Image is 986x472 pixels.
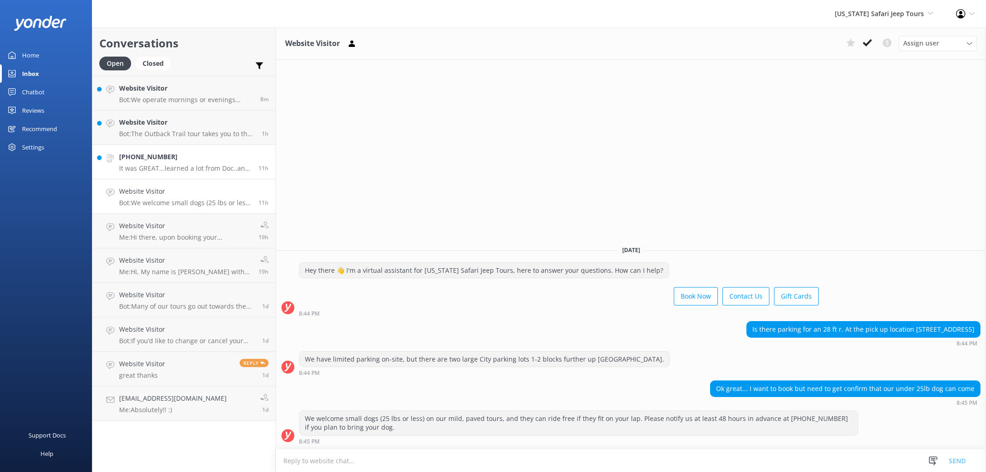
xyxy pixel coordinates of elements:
[119,221,252,231] h4: Website Visitor
[258,164,269,172] span: Oct 01 2025 09:02pm (UTC -07:00) America/Phoenix
[240,359,269,367] span: Reply
[746,340,980,346] div: Oct 01 2025 08:44pm (UTC -07:00) America/Phoenix
[29,426,66,444] div: Support Docs
[957,400,977,406] strong: 8:45 PM
[119,255,252,265] h4: Website Visitor
[260,95,269,103] span: Oct 02 2025 07:55am (UTC -07:00) America/Phoenix
[92,386,275,421] a: [EMAIL_ADDRESS][DOMAIN_NAME]Me:Absolutely!! :)1d
[136,58,175,68] a: Closed
[285,38,340,50] h3: Website Visitor
[92,283,275,317] a: Website VisitorBot:Many of our tours go out towards the end of the day. The best tours for explor...
[774,287,819,305] button: Gift Cards
[903,38,939,48] span: Assign user
[119,268,252,276] p: Me: Hi, My name is [PERSON_NAME] with Safari Jeep Tours. If your kids are over the age of [DEMOGR...
[40,444,53,463] div: Help
[262,130,269,138] span: Oct 02 2025 06:31am (UTC -07:00) America/Phoenix
[119,233,252,242] p: Me: Hi there, upon booking your reservation, we are able to add on gratuity for your tour guide.
[119,83,253,93] h4: Website Visitor
[299,351,670,367] div: We have limited parking on-site, but there are two large City parking lots 1-2 blocks further up ...
[119,371,165,380] p: great thanks
[119,199,252,207] p: Bot: We welcome small dogs (25 lbs or less) on our mild, paved tours, and they can ride free if t...
[119,186,252,196] h4: Website Visitor
[119,117,255,127] h4: Website Visitor
[262,337,269,345] span: Sep 30 2025 04:33pm (UTC -07:00) America/Phoenix
[119,302,255,311] p: Bot: Many of our tours go out towards the end of the day. The best tours for exploring [GEOGRAPHI...
[957,341,977,346] strong: 8:44 PM
[92,179,275,214] a: Website VisitorBot:We welcome small dogs (25 lbs or less) on our mild, paved tours, and they can ...
[119,406,227,414] p: Me: Absolutely!! :)
[92,317,275,352] a: Website VisitorBot:If you’d like to change or cancel your bookings, please give us a call at [PHO...
[299,411,858,435] div: We welcome small dogs (25 lbs or less) on our mild, paved tours, and they can ride free if they f...
[92,248,275,283] a: Website VisitorMe:Hi, My name is [PERSON_NAME] with Safari Jeep Tours. If your kids are over the ...
[14,16,67,31] img: yonder-white-logo.png
[747,322,980,337] div: Is there parking for an 28 ft r. At the pick up location [STREET_ADDRESS]
[22,101,44,120] div: Reviews
[119,130,255,138] p: Bot: The Outback Trail tour takes you to the west side of [GEOGRAPHIC_DATA] into the desert, offe...
[22,120,57,138] div: Recommend
[299,438,858,444] div: Oct 01 2025 08:45pm (UTC -07:00) America/Phoenix
[299,310,819,317] div: Oct 01 2025 08:44pm (UTC -07:00) America/Phoenix
[99,58,136,68] a: Open
[119,324,255,334] h4: Website Visitor
[99,57,131,70] div: Open
[119,393,227,403] h4: [EMAIL_ADDRESS][DOMAIN_NAME]
[299,311,320,317] strong: 8:44 PM
[258,233,269,241] span: Oct 01 2025 01:03pm (UTC -07:00) America/Phoenix
[92,214,275,248] a: Website VisitorMe:Hi there, upon booking your reservation, we are able to add on gratuity for you...
[119,96,253,104] p: Bot: We operate mornings or evenings Outback Trail Tours. You can view live availability [URL][DO...
[119,290,255,300] h4: Website Visitor
[119,152,252,162] h4: [PHONE_NUMBER]
[299,369,670,376] div: Oct 01 2025 08:44pm (UTC -07:00) America/Phoenix
[299,439,320,444] strong: 8:45 PM
[92,352,275,386] a: Website Visitorgreat thanksReply1d
[92,145,275,179] a: [PHONE_NUMBER]It was GREAT...learned a lot from Doc..and enjoyed the ride...11h
[22,138,44,156] div: Settings
[22,46,39,64] div: Home
[262,302,269,310] span: Sep 30 2025 05:30pm (UTC -07:00) America/Phoenix
[22,64,39,83] div: Inbox
[262,371,269,379] span: Sep 30 2025 12:57pm (UTC -07:00) America/Phoenix
[119,337,255,345] p: Bot: If you’d like to change or cancel your bookings, please give us a call at [PHONE_NUMBER].
[92,110,275,145] a: Website VisitorBot:The Outback Trail tour takes you to the west side of [GEOGRAPHIC_DATA] into th...
[710,399,980,406] div: Oct 01 2025 08:45pm (UTC -07:00) America/Phoenix
[119,164,252,173] p: It was GREAT...learned a lot from Doc..and enjoyed the ride...
[899,36,977,51] div: Assign User
[258,268,269,276] span: Oct 01 2025 01:03pm (UTC -07:00) America/Phoenix
[258,199,269,207] span: Oct 01 2025 08:45pm (UTC -07:00) America/Phoenix
[711,381,980,397] div: Ok great... I want to book but need to get confirm that our under 25lb dog can come
[835,9,924,18] span: [US_STATE] Safari Jeep Tours
[92,76,275,110] a: Website VisitorBot:We operate mornings or evenings Outback Trail Tours. You can view live availab...
[22,83,45,101] div: Chatbot
[119,359,165,369] h4: Website Visitor
[299,370,320,376] strong: 8:44 PM
[262,406,269,414] span: Sep 30 2025 12:53pm (UTC -07:00) America/Phoenix
[617,246,646,254] span: [DATE]
[299,263,669,278] div: Hey there 👋 I'm a virtual assistant for [US_STATE] Safari Jeep Tours, here to answer your questio...
[722,287,769,305] button: Contact Us
[674,287,718,305] button: Book Now
[99,35,269,52] h2: Conversations
[136,57,171,70] div: Closed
